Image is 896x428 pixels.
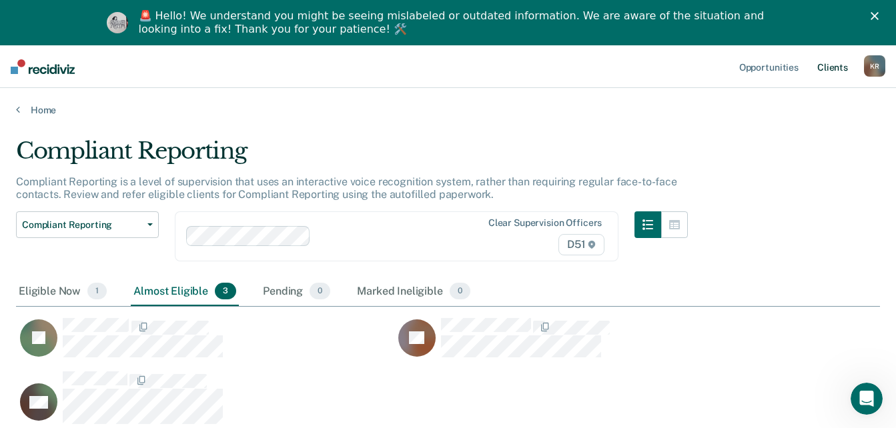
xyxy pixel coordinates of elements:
a: Clients [815,45,851,88]
a: Home [16,104,880,116]
button: KR [864,55,885,77]
span: 0 [310,283,330,300]
div: 🚨 Hello! We understand you might be seeing mislabeled or outdated information. We are aware of th... [139,9,769,36]
p: Compliant Reporting is a level of supervision that uses an interactive voice recognition system, ... [16,175,677,201]
a: Opportunities [737,45,801,88]
div: CaseloadOpportunityCell-00665200 [394,317,773,371]
span: D51 [558,234,604,255]
div: Compliant Reporting [16,137,688,175]
div: Pending0 [260,277,333,307]
div: Close [871,12,884,20]
button: Compliant Reporting [16,211,159,238]
div: CaseloadOpportunityCell-00625696 [16,371,394,424]
div: Marked Ineligible0 [354,277,473,307]
span: 0 [450,283,470,300]
span: 1 [87,283,107,300]
div: Eligible Now1 [16,277,109,307]
div: CaseloadOpportunityCell-00534840 [16,317,394,371]
iframe: Intercom live chat [851,383,883,415]
div: Almost Eligible3 [131,277,239,307]
span: 3 [215,283,236,300]
img: Recidiviz [11,59,75,74]
img: Profile image for Kim [107,12,128,33]
div: Clear supervision officers [488,217,602,229]
span: Compliant Reporting [22,219,142,231]
div: K R [864,55,885,77]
